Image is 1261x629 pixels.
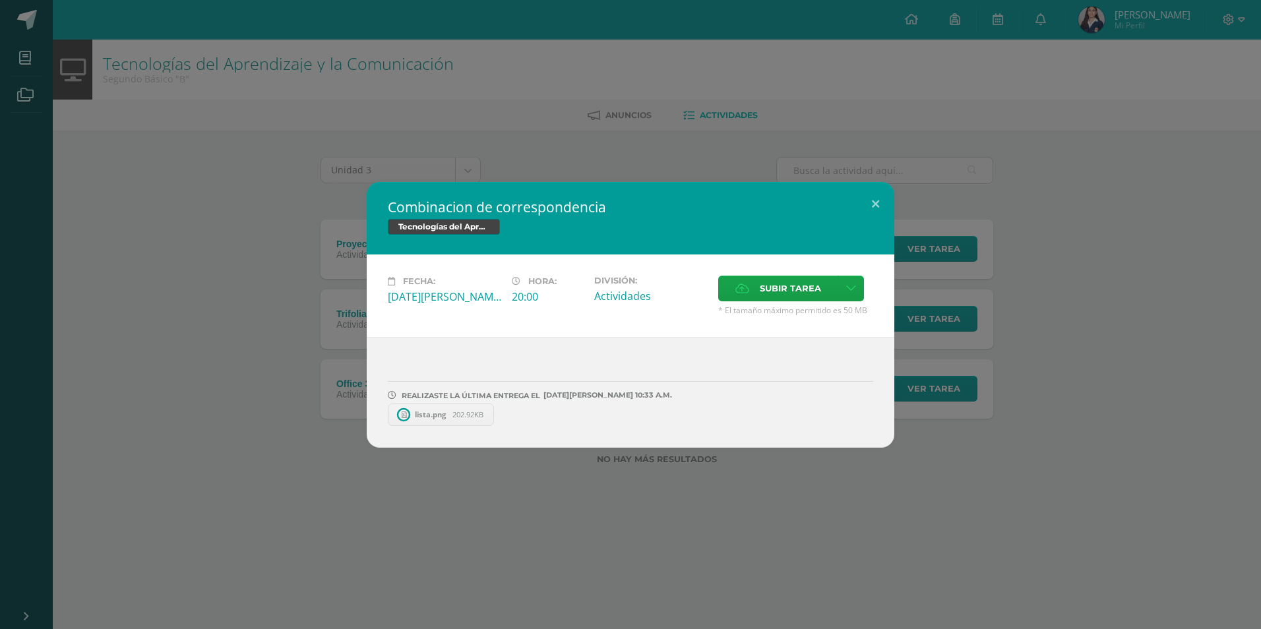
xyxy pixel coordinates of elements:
span: REALIZASTE LA ÚLTIMA ENTREGA EL [402,391,540,400]
span: Fecha: [403,276,435,286]
span: * El tamaño máximo permitido es 50 MB [718,305,873,316]
h2: Combinacion de correspondencia [388,198,873,216]
div: 20:00 [512,289,584,304]
span: lista.png [408,409,452,419]
span: Tecnologías del Aprendizaje y la Comunicación [388,219,500,235]
span: Subir tarea [760,276,821,301]
span: 202.92KB [452,409,483,419]
label: División: [594,276,708,285]
div: [DATE][PERSON_NAME] [388,289,501,304]
span: [DATE][PERSON_NAME] 10:33 A.M. [540,395,672,396]
a: lista.png 202.92KB [388,404,494,426]
span: Hora: [528,276,557,286]
button: Close (Esc) [857,182,894,227]
div: Actividades [594,289,708,303]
